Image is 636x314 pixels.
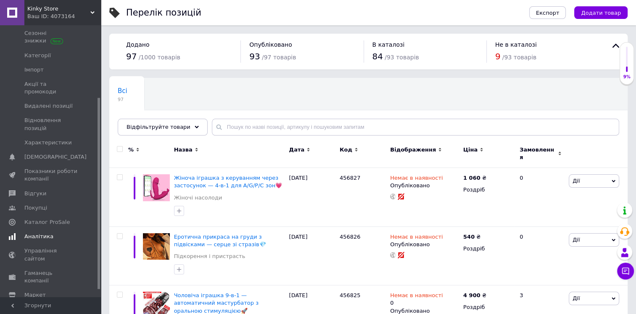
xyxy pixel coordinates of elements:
span: Додано [126,41,149,48]
span: Гаманець компанії [24,269,78,285]
div: 9% [620,74,633,80]
div: ₴ [463,233,480,241]
div: Опубліковано [390,241,459,248]
div: [DATE] [287,226,337,285]
button: Експорт [529,6,566,19]
div: Ваш ID: 4073164 [27,13,101,20]
div: Роздріб [463,303,512,311]
span: / 93 товарів [502,54,537,61]
a: Підкорення і пристрасть [174,253,245,260]
span: Експорт [536,10,559,16]
span: В каталозі [372,41,405,48]
span: Категорії [24,52,51,59]
span: Імпорт [24,66,44,74]
span: / 97 товарів [262,54,296,61]
span: Відгуки [24,190,46,197]
img: Женская игрушка с управлением через приложение — 4-в-1 для A/G/P/C зон💗 [143,174,170,201]
span: Дата [289,146,304,154]
span: Дії [573,178,580,184]
span: Акції та промокоди [24,80,78,96]
span: [DEMOGRAPHIC_DATA] [24,153,87,161]
div: 0 [515,226,567,285]
div: Перелік позицій [126,8,201,17]
span: 456827 [340,175,361,181]
span: Замовлення [520,146,556,161]
span: Аналітика [24,233,53,240]
span: Показники роботи компанії [24,168,78,183]
div: 0 [515,168,567,227]
a: Чоловіча іграшка 9-в-1 — автоматичний мастурбатор з оральною стимуляцією🚀 [174,292,259,314]
span: Всі [118,87,127,95]
span: Назва [174,146,193,154]
a: Еротична прикраса на груди з підвісками — серце зі стразів💎 [174,234,266,247]
span: Не в каталозі [495,41,537,48]
div: [DATE] [287,168,337,227]
span: 97 [126,51,137,61]
span: Немає в наявності [390,292,443,301]
span: Відновлення позицій [24,117,78,132]
span: Управління сайтом [24,247,78,262]
input: Пошук по назві позиції, артикулу і пошуковим запитам [212,119,619,136]
button: Додати товар [574,6,628,19]
div: Опубліковано [390,182,459,189]
span: Покупці [24,204,47,212]
img: Эротическое украшение на грудь с подвесками — сердце из страз💎 [143,233,170,260]
span: Ціна [463,146,478,154]
span: Маркет [24,291,46,299]
span: Характеристики [24,139,72,146]
a: Жіноча іграшка з керуванням через застосунок — 4-в-1 для A/G/P/C зон💗 [174,175,282,189]
a: Жіночі насолоди [174,194,222,202]
div: Роздріб [463,186,512,194]
div: ₴ [463,292,486,299]
span: 456826 [340,234,361,240]
span: 84 [372,51,383,61]
span: 9 [495,51,501,61]
span: Відображення [390,146,436,154]
span: Дії [573,295,580,301]
b: 4 900 [463,292,480,298]
b: 1 060 [463,175,480,181]
span: 97 [118,96,127,103]
button: Чат з покупцем [617,263,634,279]
span: Каталог ProSale [24,218,70,226]
div: 0 [390,292,443,307]
span: Дії [573,237,580,243]
span: Немає в наявності [390,175,443,184]
span: Немає в наявності [390,234,443,242]
span: Код [340,146,352,154]
span: 93 [249,51,260,61]
span: Опубліковано [249,41,292,48]
span: % [128,146,134,154]
span: Відфільтруйте товари [127,124,190,130]
span: Kinky Store [27,5,90,13]
span: 456825 [340,292,361,298]
span: Додати товар [581,10,621,16]
div: Роздріб [463,245,512,253]
span: / 93 товарів [385,54,419,61]
span: Видалені позиції [24,102,73,110]
span: Сезонні знижки [24,29,78,45]
span: / 1000 товарів [139,54,180,61]
div: ₴ [463,174,486,182]
b: 540 [463,234,475,240]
